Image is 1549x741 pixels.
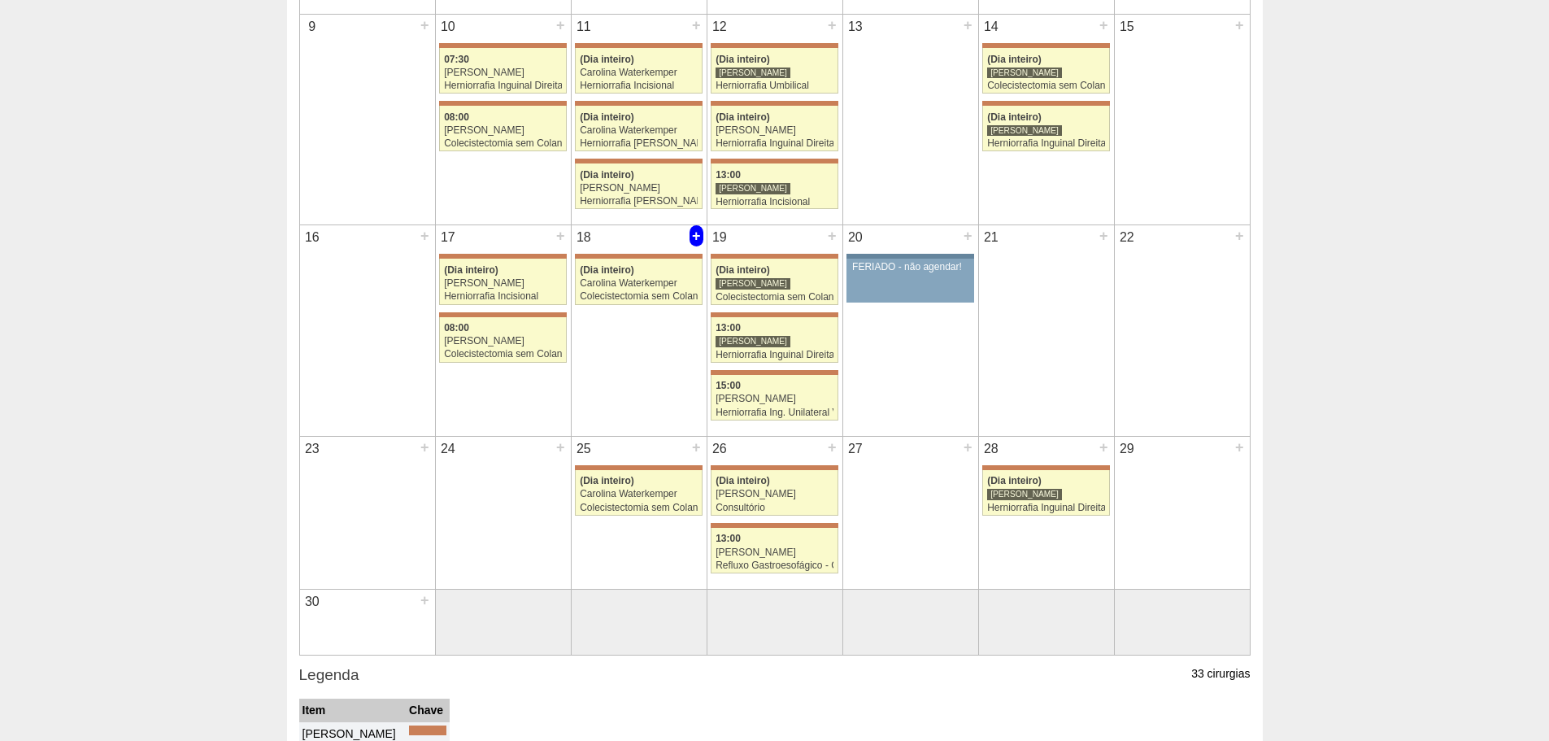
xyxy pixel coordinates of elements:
[554,437,568,458] div: +
[711,523,838,528] div: Key: Maria Braido
[961,437,975,458] div: +
[300,225,325,250] div: 16
[580,183,698,194] div: [PERSON_NAME]
[987,81,1105,91] div: Colecistectomia sem Colangiografia
[439,43,566,48] div: Key: Maria Braido
[580,81,698,91] div: Herniorrafia Incisional
[580,111,634,123] span: (Dia inteiro)
[716,169,741,181] span: 13:00
[572,437,597,461] div: 25
[825,437,839,458] div: +
[716,408,833,418] div: Herniorrafia Ing. Unilateral VL
[572,225,597,250] div: 18
[987,54,1042,65] span: (Dia inteiro)
[554,225,568,246] div: +
[300,15,325,39] div: 9
[436,225,461,250] div: 17
[580,278,698,289] div: Carolina Waterkemper
[982,470,1109,516] a: (Dia inteiro) [PERSON_NAME] Herniorrafia Inguinal Direita
[580,503,698,513] div: Colecistectomia sem Colangiografia VL
[961,15,975,36] div: +
[439,259,566,304] a: (Dia inteiro) [PERSON_NAME] Herniorrafia Incisional
[444,322,469,333] span: 08:00
[716,533,741,544] span: 13:00
[444,81,562,91] div: Herniorrafia Inguinal Direita
[825,225,839,246] div: +
[444,138,562,149] div: Colecistectomia sem Colangiografia
[439,106,566,151] a: 08:00 [PERSON_NAME] Colecistectomia sem Colangiografia
[716,503,833,513] div: Consultório
[1097,437,1111,458] div: +
[575,470,702,516] a: (Dia inteiro) Carolina Waterkemper Colecistectomia sem Colangiografia VL
[711,317,838,363] a: 13:00 [PERSON_NAME] Herniorrafia Inguinal Direita
[439,317,566,363] a: 08:00 [PERSON_NAME] Colecistectomia sem Colangiografia VL
[987,124,1062,137] div: [PERSON_NAME]
[690,225,703,246] div: +
[982,48,1109,94] a: (Dia inteiro) [PERSON_NAME] Colecistectomia sem Colangiografia
[580,291,698,302] div: Colecistectomia sem Colangiografia VL
[580,68,698,78] div: Carolina Waterkemper
[690,15,703,36] div: +
[716,182,790,194] div: [PERSON_NAME]
[554,15,568,36] div: +
[982,101,1109,106] div: Key: Maria Braido
[716,475,770,486] span: (Dia inteiro)
[716,264,770,276] span: (Dia inteiro)
[418,437,432,458] div: +
[711,259,838,304] a: (Dia inteiro) [PERSON_NAME] Colecistectomia sem Colangiografia VL
[575,106,702,151] a: (Dia inteiro) Carolina Waterkemper Herniorrafia [PERSON_NAME]
[716,350,833,360] div: Herniorrafia Inguinal Direita
[418,225,432,246] div: +
[409,726,446,735] div: Key: Maria Braido
[716,394,833,404] div: [PERSON_NAME]
[987,475,1042,486] span: (Dia inteiro)
[843,15,868,39] div: 13
[711,106,838,151] a: (Dia inteiro) [PERSON_NAME] Herniorrafia Inguinal Direita
[299,664,1251,687] h3: Legenda
[444,291,562,302] div: Herniorrafia Incisional
[825,15,839,36] div: +
[716,380,741,391] span: 15:00
[716,67,790,79] div: [PERSON_NAME]
[987,138,1105,149] div: Herniorrafia Inguinal Direita
[439,101,566,106] div: Key: Maria Braido
[982,465,1109,470] div: Key: Maria Braido
[979,225,1004,250] div: 21
[711,101,838,106] div: Key: Maria Braido
[711,370,838,375] div: Key: Maria Braido
[575,259,702,304] a: (Dia inteiro) Carolina Waterkemper Colecistectomia sem Colangiografia VL
[987,67,1062,79] div: [PERSON_NAME]
[987,503,1105,513] div: Herniorrafia Inguinal Direita
[987,488,1062,500] div: [PERSON_NAME]
[444,336,562,347] div: [PERSON_NAME]
[575,43,702,48] div: Key: Maria Braido
[580,475,634,486] span: (Dia inteiro)
[711,254,838,259] div: Key: Maria Braido
[716,125,833,136] div: [PERSON_NAME]
[982,106,1109,151] a: (Dia inteiro) [PERSON_NAME] Herniorrafia Inguinal Direita
[979,437,1004,461] div: 28
[707,437,733,461] div: 26
[716,335,790,347] div: [PERSON_NAME]
[716,292,833,303] div: Colecistectomia sem Colangiografia VL
[572,15,597,39] div: 11
[575,163,702,209] a: (Dia inteiro) [PERSON_NAME] Herniorrafia [PERSON_NAME]
[716,560,833,571] div: Refluxo Gastroesofágico - Cirurgia VL
[575,254,702,259] div: Key: Maria Braido
[1097,225,1111,246] div: +
[711,163,838,209] a: 13:00 [PERSON_NAME] Herniorrafia Incisional
[1233,15,1247,36] div: +
[439,312,566,317] div: Key: Maria Braido
[1115,225,1140,250] div: 22
[444,264,498,276] span: (Dia inteiro)
[716,111,770,123] span: (Dia inteiro)
[300,437,325,461] div: 23
[444,278,562,289] div: [PERSON_NAME]
[1097,15,1111,36] div: +
[852,262,968,272] div: FERIADO - não agendar!
[846,259,973,303] a: FERIADO - não agendar!
[436,437,461,461] div: 24
[711,375,838,421] a: 15:00 [PERSON_NAME] Herniorrafia Ing. Unilateral VL
[439,48,566,94] a: 07:30 [PERSON_NAME] Herniorrafia Inguinal Direita
[716,322,741,333] span: 13:00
